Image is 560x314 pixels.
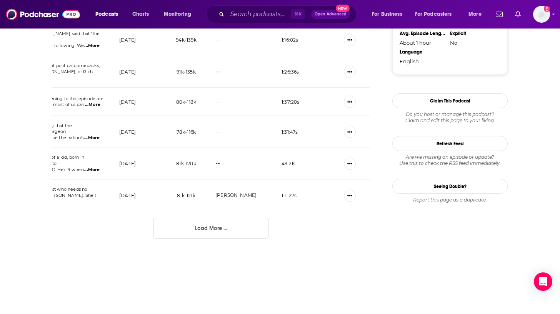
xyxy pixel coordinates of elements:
[392,93,508,108] button: Claim This Podcast
[392,111,508,118] span: Do you host or manage this podcast?
[209,148,275,180] td: --
[400,40,445,46] div: About 1 hour
[534,272,552,291] div: Open Intercom Messenger
[544,6,550,12] svg: Add a profile image
[84,167,100,173] span: ...More
[367,8,412,20] button: open menu
[132,9,149,20] span: Charts
[177,129,196,135] span: 78k-116k
[533,6,550,23] button: Show profile menu
[344,190,356,202] button: Show More Button
[392,111,508,124] div: Claim and edit this page to your liking.
[119,37,136,43] p: [DATE]
[215,192,257,198] a: [PERSON_NAME]
[153,218,268,238] button: Load More ...
[209,24,275,56] td: --
[463,8,491,20] button: open menu
[344,158,356,170] button: Show More Button
[282,192,297,199] p: 1:11:27 s
[344,65,356,78] button: Show More Button
[372,9,402,20] span: For Business
[291,9,305,19] span: ⌘ K
[311,10,350,19] button: Open AdvancedNew
[512,8,524,21] a: Show notifications dropdown
[95,9,118,20] span: Podcasts
[6,7,80,22] img: Podchaser - Follow, Share and Rate Podcasts
[410,8,463,20] button: open menu
[533,6,550,23] img: User Profile
[282,37,298,43] p: 1:16:02 s
[213,5,364,23] div: Search podcasts, credits, & more...
[176,99,196,105] span: 80k-118k
[415,9,452,20] span: For Podcasters
[119,69,136,75] p: [DATE]
[344,126,356,138] button: Show More Button
[85,102,100,108] span: ...More
[450,40,495,46] div: No
[209,88,275,116] td: --
[392,136,508,151] button: Refresh Feed
[177,193,195,198] span: 81k-121k
[282,99,299,105] p: 1:37:20 s
[450,30,495,37] div: Explicit
[177,69,195,75] span: 91k-135k
[84,43,100,49] span: ...More
[344,34,356,46] button: Show More Button
[176,37,196,43] span: 94k-139k
[209,116,275,148] td: --
[282,129,298,135] p: 1:31:47 s
[400,58,445,64] div: English
[90,8,128,20] button: open menu
[533,6,550,23] span: Logged in as aetherfluxcomms
[164,9,191,20] span: Monitoring
[493,8,506,21] a: Show notifications dropdown
[158,8,201,20] button: open menu
[176,161,196,166] span: 81k-120k
[400,49,445,55] div: Language
[127,8,153,20] a: Charts
[227,8,291,20] input: Search podcasts, credits, & more...
[282,160,295,167] p: 49:21 s
[468,9,482,20] span: More
[119,129,136,135] p: [DATE]
[119,160,136,167] p: [DATE]
[282,69,299,75] p: 1:26:36 s
[392,197,508,203] div: Report this page as a duplicate.
[315,12,347,16] span: Open Advanced
[392,154,508,166] div: Are we missing an episode or update? Use this to check the RSS feed immediately.
[344,96,356,108] button: Show More Button
[209,56,275,88] td: --
[119,192,136,199] p: [DATE]
[84,135,100,141] span: ...More
[336,5,350,12] span: New
[392,179,508,194] a: Seeing Double?
[400,30,445,37] div: Avg. Episode Length
[119,99,136,105] p: [DATE]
